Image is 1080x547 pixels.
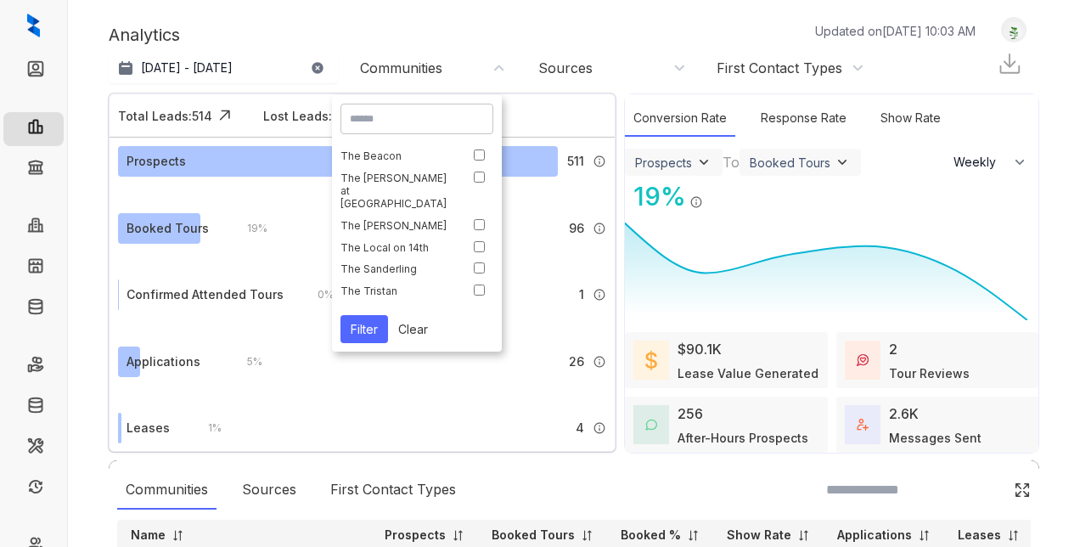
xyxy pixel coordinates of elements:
[3,472,64,506] li: Renewals
[301,285,334,304] div: 0 %
[645,350,657,370] img: LeaseValue
[3,391,64,425] li: Move Outs
[230,219,267,238] div: 19 %
[340,172,456,210] div: The [PERSON_NAME] at [GEOGRAPHIC_DATA]
[340,315,388,343] button: Filter
[27,14,40,37] img: logo
[340,307,456,332] div: The Waverly at [GEOGRAPHIC_DATA]
[953,154,1005,171] span: Weekly
[581,529,593,542] img: sorting
[958,527,1001,544] p: Leases
[340,149,456,162] div: The Beacon
[117,471,217,510] div: Communities
[857,354,869,366] img: TourReviews
[695,154,712,171] img: ViewFilterArrow
[109,53,338,83] button: [DATE] - [DATE]
[857,419,869,431] img: TotalFum
[492,527,575,544] p: Booked Tours
[576,419,584,437] span: 4
[3,251,64,285] li: Units
[127,352,200,371] div: Applications
[263,107,357,125] div: Lost Leads: 442
[625,178,686,216] div: 19 %
[834,154,851,171] img: ViewFilterArrow
[678,403,703,424] div: 256
[230,352,262,371] div: 5 %
[340,262,456,275] div: The Sanderling
[360,59,442,77] div: Communities
[3,112,64,146] li: Leasing
[889,364,970,382] div: Tour Reviews
[978,482,993,497] img: SearchIcon
[127,219,209,238] div: Booked Tours
[109,22,180,48] p: Analytics
[127,419,170,437] div: Leases
[340,285,456,297] div: The Tristan
[723,152,740,172] div: To
[752,100,855,137] div: Response Rate
[172,529,184,542] img: sorting
[593,155,606,168] img: Info
[567,152,584,171] span: 511
[569,219,584,238] span: 96
[3,350,64,384] li: Rent Collections
[645,419,657,431] img: AfterHoursConversations
[837,527,912,544] p: Applications
[3,54,64,88] li: Leads
[340,219,456,232] div: The [PERSON_NAME]
[625,100,735,137] div: Conversion Rate
[678,339,722,359] div: $90.1K
[703,180,728,206] img: Click Icon
[452,529,464,542] img: sorting
[388,315,438,343] button: Clear
[127,285,284,304] div: Confirmed Attended Tours
[340,241,456,254] div: The Local on 14th
[191,419,222,437] div: 1 %
[3,431,64,465] li: Maintenance
[815,22,976,40] p: Updated on [DATE] 10:03 AM
[727,527,791,544] p: Show Rate
[678,429,808,447] div: After-Hours Prospects
[1007,529,1020,542] img: sorting
[889,339,897,359] div: 2
[127,152,186,171] div: Prospects
[141,59,233,76] p: [DATE] - [DATE]
[918,529,931,542] img: sorting
[385,527,446,544] p: Prospects
[322,471,464,510] div: First Contact Types
[3,211,64,245] li: Communities
[889,429,982,447] div: Messages Sent
[689,195,703,209] img: Info
[997,51,1022,76] img: Download
[1002,21,1026,39] img: UserAvatar
[872,100,949,137] div: Show Rate
[233,471,305,510] div: Sources
[593,355,606,369] img: Info
[1014,482,1031,499] img: Click Icon
[593,288,606,302] img: Info
[212,103,238,128] img: Click Icon
[621,527,681,544] p: Booked %
[943,147,1038,178] button: Weekly
[635,155,692,170] div: Prospects
[538,59,593,77] div: Sources
[593,421,606,435] img: Info
[717,59,842,77] div: First Contact Types
[750,155,830,170] div: Booked Tours
[678,364,818,382] div: Lease Value Generated
[3,292,64,326] li: Knowledge
[687,529,700,542] img: sorting
[569,352,584,371] span: 26
[797,529,810,542] img: sorting
[579,285,584,304] span: 1
[3,153,64,187] li: Collections
[889,403,919,424] div: 2.6K
[131,527,166,544] p: Name
[593,222,606,235] img: Info
[118,107,212,125] div: Total Leads: 514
